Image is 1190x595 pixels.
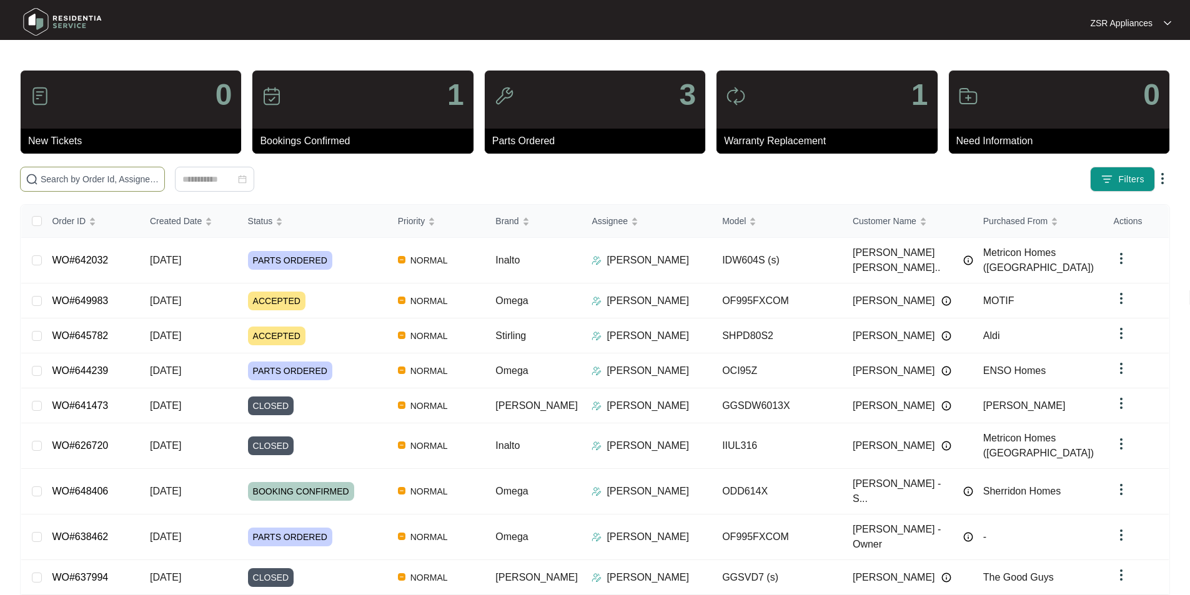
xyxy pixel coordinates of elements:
[52,214,86,228] span: Order ID
[592,401,602,411] img: Assigner Icon
[398,256,405,263] img: Vercel Logo
[853,522,957,552] span: [PERSON_NAME] - Owner
[398,441,405,449] img: Vercel Logo
[592,296,602,306] img: Assigner Icon
[405,293,453,308] span: NORMAL
[607,398,689,413] p: [PERSON_NAME]
[958,86,978,106] img: icon
[52,255,108,265] a: WO#642032
[712,205,843,238] th: Model
[495,214,518,228] span: Brand
[30,86,50,106] img: icon
[983,247,1094,273] span: Metricon Homes ([GEOGRAPHIC_DATA])
[712,238,843,283] td: IDW604S (s)
[398,366,405,374] img: Vercel Logo
[607,293,689,308] p: [PERSON_NAME]
[485,205,582,238] th: Brand
[1114,361,1129,376] img: dropdown arrow
[941,573,951,583] img: Info icon
[248,251,332,270] span: PARTS ORDERED
[248,214,273,228] span: Status
[405,398,453,413] span: NORMAL
[1114,568,1129,583] img: dropdown arrow
[963,255,973,265] img: Info icon
[941,401,951,411] img: Info icon
[911,80,928,110] p: 1
[52,486,108,496] a: WO#648406
[712,514,843,560] td: OF995FXCOM
[592,486,602,496] img: Assigner Icon
[592,214,628,228] span: Assignee
[712,388,843,423] td: GGSDW6013X
[492,134,705,149] p: Parts Ordered
[712,353,843,388] td: OCI95Z
[1104,205,1169,238] th: Actions
[1118,173,1144,186] span: Filters
[447,80,464,110] p: 1
[248,436,294,455] span: CLOSED
[712,560,843,595] td: GGSVD7 (s)
[1114,291,1129,306] img: dropdown arrow
[248,396,294,415] span: CLOSED
[398,533,405,540] img: Vercel Logo
[983,214,1048,228] span: Purchased From
[26,173,38,185] img: search-icon
[592,366,602,376] img: Assigner Icon
[607,570,689,585] p: [PERSON_NAME]
[495,295,528,306] span: Omega
[495,365,528,376] span: Omega
[52,572,108,583] a: WO#637994
[853,476,957,506] span: [PERSON_NAME] - S...
[956,134,1169,149] p: Need Information
[398,214,425,228] span: Priority
[1114,482,1129,497] img: dropdown arrow
[405,529,453,544] span: NORMAL
[405,570,453,585] span: NORMAL
[495,531,528,542] span: Omega
[843,205,973,238] th: Customer Name
[983,486,1061,496] span: Sherridon Homes
[495,400,578,411] span: [PERSON_NAME]
[963,486,973,496] img: Info icon
[941,366,951,376] img: Info icon
[1114,528,1129,543] img: dropdown arrow
[140,205,238,238] th: Created Date
[52,295,108,306] a: WO#649983
[19,3,106,41] img: residentia service logo
[52,330,108,341] a: WO#645782
[983,330,1000,341] span: Aldi
[853,214,916,228] span: Customer Name
[150,572,181,583] span: [DATE]
[592,532,602,542] img: Assigner Icon
[398,332,405,339] img: Vercel Logo
[1114,436,1129,451] img: dropdown arrow
[1143,80,1160,110] p: 0
[398,573,405,581] img: Vercel Logo
[983,295,1014,306] span: MOTIF
[726,86,746,106] img: icon
[853,438,935,453] span: [PERSON_NAME]
[1155,171,1170,186] img: dropdown arrow
[582,205,712,238] th: Assignee
[1114,396,1129,411] img: dropdown arrow
[150,440,181,451] span: [DATE]
[216,80,232,110] p: 0
[150,330,181,341] span: [DATE]
[52,400,108,411] a: WO#641473
[405,484,453,499] span: NORMAL
[150,365,181,376] span: [DATE]
[1101,173,1113,185] img: filter icon
[405,328,453,343] span: NORMAL
[722,214,746,228] span: Model
[248,528,332,546] span: PARTS ORDERED
[248,327,305,345] span: ACCEPTED
[150,255,181,265] span: [DATE]
[853,363,935,378] span: [PERSON_NAME]
[52,365,108,376] a: WO#644239
[941,331,951,341] img: Info icon
[52,531,108,542] a: WO#638462
[248,568,294,587] span: CLOSED
[592,441,602,451] img: Assigner Icon
[495,330,526,341] span: Stirling
[52,440,108,451] a: WO#626720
